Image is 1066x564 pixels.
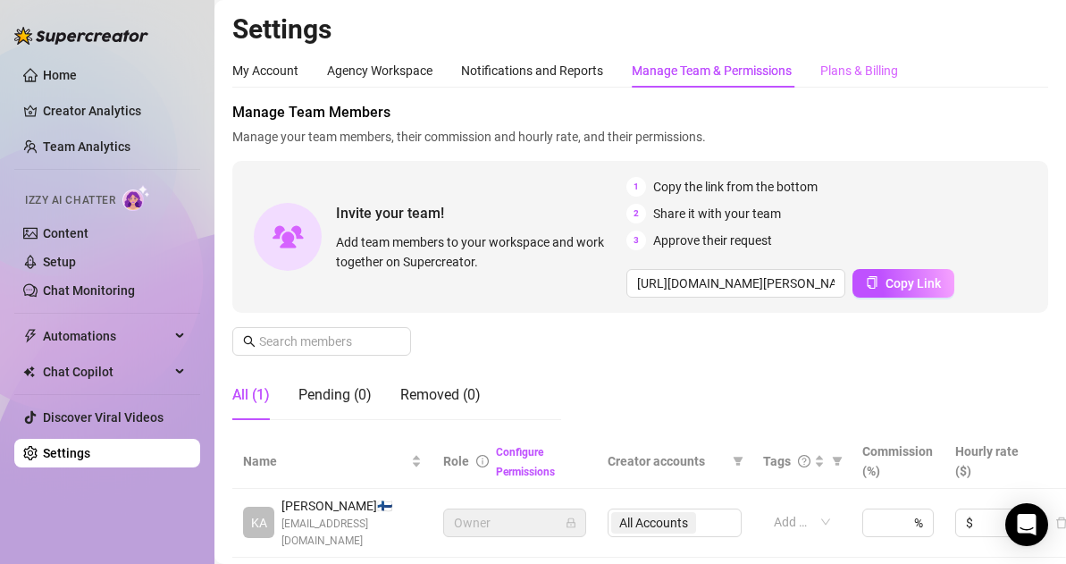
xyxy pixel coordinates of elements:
[566,518,576,528] span: lock
[327,61,432,80] div: Agency Workspace
[336,232,619,272] span: Add team members to your workspace and work together on Supercreator.
[944,434,1037,489] th: Hourly rate ($)
[14,27,148,45] img: logo-BBDzfeDw.svg
[632,61,792,80] div: Manage Team & Permissions
[866,276,878,289] span: copy
[733,456,743,467] span: filter
[23,366,35,378] img: Chat Copilot
[232,384,270,406] div: All (1)
[43,226,88,240] a: Content
[653,204,781,223] span: Share it with your team
[43,255,76,269] a: Setup
[232,61,298,80] div: My Account
[43,139,130,154] a: Team Analytics
[653,231,772,250] span: Approve their request
[443,454,469,468] span: Role
[626,204,646,223] span: 2
[43,358,170,386] span: Chat Copilot
[243,451,407,471] span: Name
[43,68,77,82] a: Home
[259,332,386,351] input: Search members
[886,276,941,290] span: Copy Link
[232,127,1048,147] span: Manage your team members, their commission and hourly rate, and their permissions.
[626,177,646,197] span: 1
[461,61,603,80] div: Notifications and Reports
[251,513,267,533] span: KA
[454,509,575,536] span: Owner
[476,455,489,467] span: info-circle
[828,448,846,475] span: filter
[43,322,170,350] span: Automations
[43,446,90,460] a: Settings
[763,451,791,471] span: Tags
[400,384,481,406] div: Removed (0)
[729,448,747,475] span: filter
[122,185,150,211] img: AI Chatter
[25,192,115,209] span: Izzy AI Chatter
[232,13,1048,46] h2: Settings
[43,97,186,125] a: Creator Analytics
[232,102,1048,123] span: Manage Team Members
[336,202,626,224] span: Invite your team!
[281,516,422,550] span: [EMAIL_ADDRESS][DOMAIN_NAME]
[653,177,818,197] span: Copy the link from the bottom
[1005,503,1048,546] div: Open Intercom Messenger
[43,410,164,425] a: Discover Viral Videos
[496,446,555,478] a: Configure Permissions
[298,384,372,406] div: Pending (0)
[832,456,843,467] span: filter
[281,496,422,516] span: [PERSON_NAME] 🇫🇮
[243,335,256,348] span: search
[626,231,646,250] span: 3
[608,451,726,471] span: Creator accounts
[798,455,810,467] span: question-circle
[852,269,954,298] button: Copy Link
[232,434,432,489] th: Name
[820,61,898,80] div: Plans & Billing
[852,434,944,489] th: Commission (%)
[43,283,135,298] a: Chat Monitoring
[23,329,38,343] span: thunderbolt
